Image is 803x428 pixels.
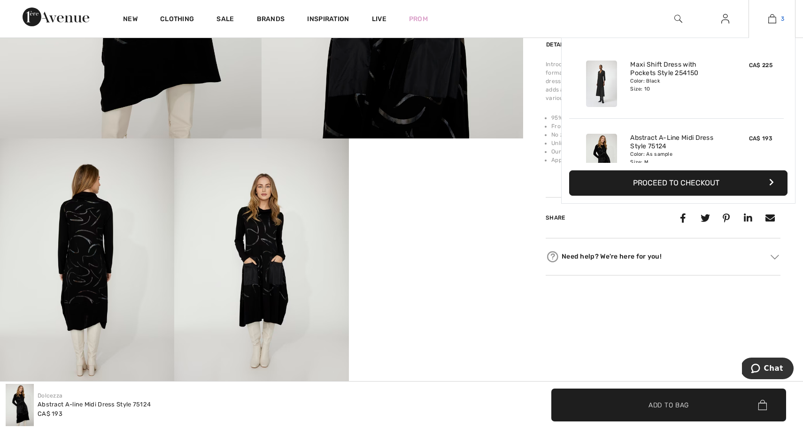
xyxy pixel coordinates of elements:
[586,61,617,107] img: Maxi Shift Dress with Pockets Style 254150
[38,400,151,409] div: Abstract A-line Midi Dress Style 75124
[630,77,723,92] div: Color: Black Size: 10
[23,8,89,26] img: 1ère Avenue
[649,400,689,410] span: Add to Bag
[349,138,523,226] video: Your browser does not support the video tag.
[307,15,349,25] span: Inspiration
[546,250,780,264] div: Need help? We're here for you!
[742,358,794,381] iframe: Opens a widget where you can chat to one of our agents
[372,14,386,24] a: Live
[551,130,780,139] li: No zipper
[781,15,784,23] span: 3
[714,13,737,25] a: Sign In
[749,135,772,142] span: CA$ 193
[257,15,285,25] a: Brands
[551,139,780,147] li: Unlined
[630,151,723,166] div: Color: As sample Size: M
[551,156,780,164] li: Approximate length (size 12): 38" - 97 cm
[674,13,682,24] img: search the website
[551,114,780,122] li: 95% Viscose, 5% Elastane
[409,14,428,24] a: Prom
[569,170,788,196] button: Proceed to Checkout
[771,255,779,260] img: Arrow2.svg
[630,61,723,77] a: Maxi Shift Dress with Pockets Style 254150
[38,392,62,399] a: Dolcezza
[768,13,776,24] img: My Bag
[630,134,723,151] a: Abstract A-Line Midi Dress Style 75124
[38,410,62,417] span: CA$ 193
[546,36,572,53] div: Details
[749,62,772,69] span: CA$ 225
[546,60,780,102] div: Introducing the Dolcezza A-Line Midi Dress, a perfect blend of casual and semi-formal elegance. F...
[551,389,786,421] button: Add to Bag
[160,15,194,25] a: Clothing
[123,15,138,25] a: New
[758,400,767,410] img: Bag.svg
[551,147,780,156] li: Our model is 5'9"/175 cm and wears a size 6.
[721,13,729,24] img: My Info
[586,134,617,180] img: Abstract A-Line Midi Dress Style 75124
[216,15,234,25] a: Sale
[749,13,795,24] a: 3
[174,138,348,400] img: Abstract A-Line Midi Dress Style 75124. 4
[551,122,780,130] li: Front pockets
[546,214,565,221] span: Share
[6,384,34,426] img: Abstract A-Line Midi Dress Style 75124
